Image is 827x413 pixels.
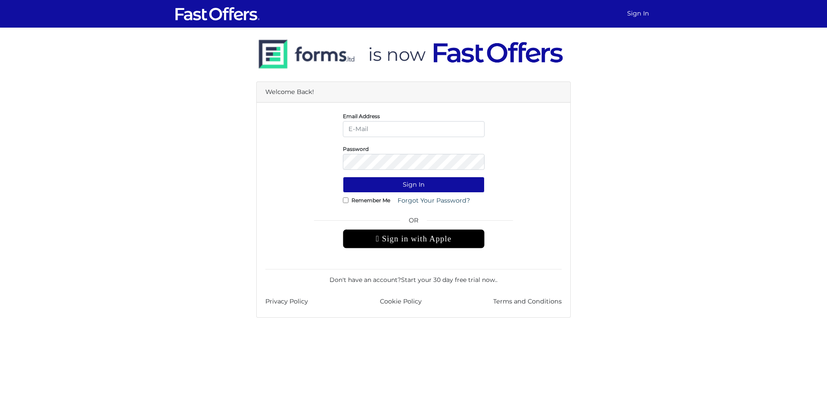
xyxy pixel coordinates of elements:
[343,177,485,193] button: Sign In
[343,121,485,137] input: E-Mail
[493,297,562,307] a: Terms and Conditions
[351,199,390,201] label: Remember Me
[624,5,653,22] a: Sign In
[380,297,422,307] a: Cookie Policy
[343,229,485,248] div: Sign in with Apple
[392,193,476,209] a: Forgot Your Password?
[343,115,380,117] label: Email Address
[257,82,570,103] div: Welcome Back!
[343,148,369,150] label: Password
[265,269,562,285] div: Don't have an account? .
[343,216,485,229] span: OR
[265,297,308,307] a: Privacy Policy
[401,276,496,284] a: Start your 30 day free trial now.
